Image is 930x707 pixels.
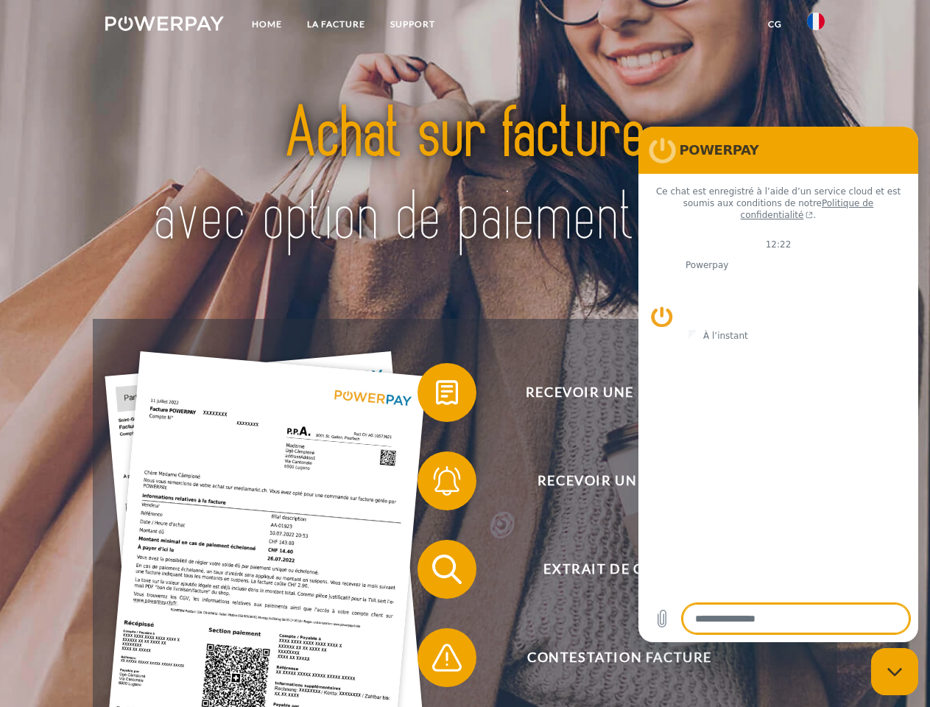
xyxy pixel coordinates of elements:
img: qb_bill.svg [429,374,465,411]
span: Contestation Facture [439,628,800,687]
a: Home [239,11,295,38]
img: title-powerpay_fr.svg [141,71,789,282]
img: logo-powerpay-white.svg [105,16,224,31]
img: fr [807,13,825,30]
iframe: Fenêtre de messagerie [638,127,918,642]
button: Recevoir un rappel? [418,451,800,510]
iframe: Bouton de lancement de la fenêtre de messagerie, conversation en cours [871,648,918,695]
span: Recevoir un rappel? [439,451,800,510]
button: Recevoir une facture ? [418,363,800,422]
a: CG [755,11,795,38]
span: Extrait de compte [439,540,800,599]
button: Contestation Facture [418,628,800,687]
img: qb_search.svg [429,551,465,588]
button: Extrait de compte [418,540,800,599]
img: qb_bell.svg [429,462,465,499]
img: qb_warning.svg [429,639,465,676]
a: Support [378,11,448,38]
a: LA FACTURE [295,11,378,38]
span: Recevoir une facture ? [439,363,800,422]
